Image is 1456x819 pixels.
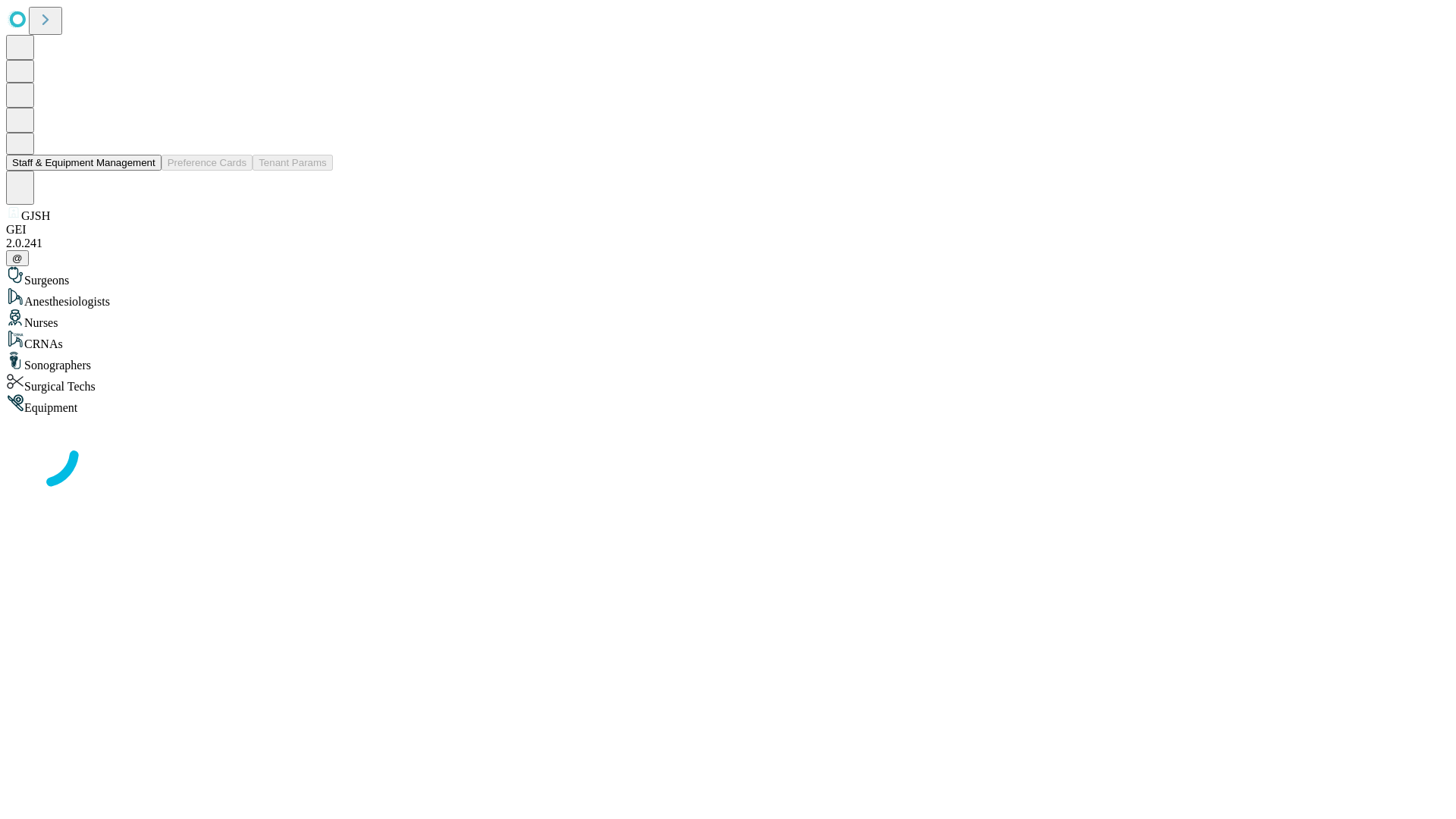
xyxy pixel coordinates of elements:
[6,266,1450,287] div: Surgeons
[6,372,1450,394] div: Surgical Techs
[162,155,253,171] button: Preference Cards
[6,237,1450,250] div: 2.0.241
[6,250,29,266] button: @
[253,155,333,171] button: Tenant Params
[6,223,1450,237] div: GEI
[6,309,1450,330] div: Nurses
[21,209,50,222] span: GJSH
[6,330,1450,351] div: CRNAs
[6,155,162,171] button: Staff & Equipment Management
[6,287,1450,309] div: Anesthesiologists
[6,351,1450,372] div: Sonographers
[6,394,1450,415] div: Equipment
[12,253,23,264] span: @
